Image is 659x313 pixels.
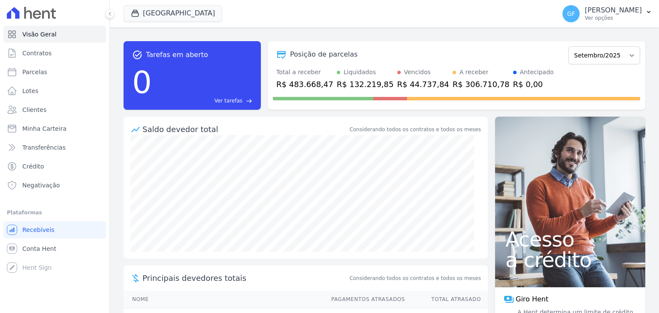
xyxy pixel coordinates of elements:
a: Negativação [3,177,106,194]
a: Contratos [3,45,106,62]
span: Transferências [22,143,66,152]
div: R$ 132.219,85 [337,78,394,90]
span: Minha Carteira [22,124,67,133]
span: Tarefas em aberto [146,50,208,60]
div: Posição de parcelas [290,49,358,60]
div: A receber [459,68,489,77]
a: Ver tarefas east [155,97,252,105]
span: Conta Hent [22,244,56,253]
div: R$ 44.737,84 [397,78,449,90]
div: Vencidos [404,68,431,77]
span: GF [567,11,575,17]
th: Total Atrasado [405,291,488,308]
a: Crédito [3,158,106,175]
button: GF [PERSON_NAME] Ver opções [556,2,659,26]
span: Considerando todos os contratos e todos os meses [350,274,481,282]
p: Ver opções [585,15,642,21]
div: Considerando todos os contratos e todos os meses [350,126,481,133]
a: Lotes [3,82,106,99]
th: Nome [124,291,323,308]
span: Visão Geral [22,30,57,39]
span: Recebíveis [22,226,54,234]
span: Negativação [22,181,60,190]
div: 0 [132,60,152,105]
a: Conta Hent [3,240,106,257]
a: Transferências [3,139,106,156]
div: R$ 0,00 [513,78,554,90]
span: Principais devedores totais [142,272,348,284]
span: task_alt [132,50,142,60]
span: Lotes [22,87,39,95]
span: east [246,98,252,104]
span: Clientes [22,105,46,114]
div: R$ 483.668,47 [276,78,333,90]
span: Acesso [505,229,635,250]
div: Total a receber [276,68,333,77]
a: Recebíveis [3,221,106,238]
a: Parcelas [3,63,106,81]
span: Parcelas [22,68,47,76]
button: [GEOGRAPHIC_DATA] [124,5,222,21]
p: [PERSON_NAME] [585,6,642,15]
span: Contratos [22,49,51,57]
div: Liquidados [344,68,376,77]
span: Giro Hent [516,294,548,304]
a: Minha Carteira [3,120,106,137]
th: Pagamentos Atrasados [323,291,405,308]
span: a crédito [505,250,635,270]
span: Ver tarefas [215,97,242,105]
a: Visão Geral [3,26,106,43]
div: Saldo devedor total [142,123,348,135]
span: Crédito [22,162,44,171]
div: Plataformas [7,208,103,218]
div: R$ 306.710,78 [453,78,510,90]
a: Clientes [3,101,106,118]
div: Antecipado [520,68,554,77]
